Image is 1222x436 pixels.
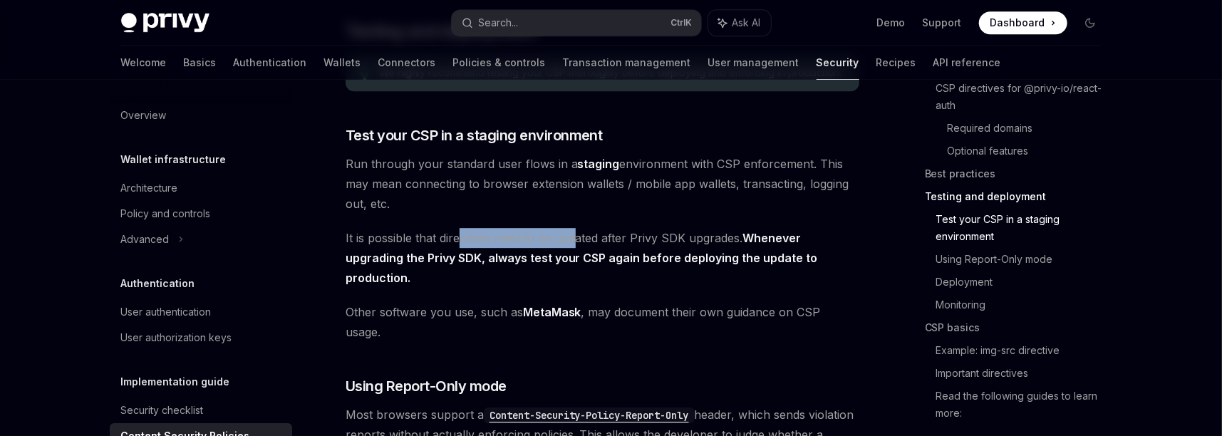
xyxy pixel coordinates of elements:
[877,16,906,30] a: Demo
[121,402,204,419] div: Security checklist
[346,302,859,342] span: Other software you use, such as , may document their own guidance on CSP usage.
[1079,11,1102,34] button: Toggle dark mode
[484,408,695,422] a: Content-Security-Policy-Report-Only
[948,140,1113,162] a: Optional features
[708,46,799,80] a: User management
[346,376,507,396] span: Using Report-Only mode
[979,11,1067,34] a: Dashboard
[110,175,292,201] a: Architecture
[936,248,1113,271] a: Using Report-Only mode
[110,325,292,351] a: User authorization keys
[121,46,167,80] a: Welcome
[925,162,1113,185] a: Best practices
[990,16,1045,30] span: Dashboard
[378,46,436,80] a: Connectors
[453,46,546,80] a: Policies & controls
[110,201,292,227] a: Policy and controls
[121,275,195,292] h5: Authentication
[484,408,695,423] code: Content-Security-Policy-Report-Only
[732,16,761,30] span: Ask AI
[479,14,519,31] div: Search...
[346,231,818,285] strong: Whenever upgrading the Privy SDK, always test your CSP again before deploying the update to produ...
[121,231,170,248] div: Advanced
[708,10,771,36] button: Ask AI
[936,362,1113,385] a: Important directives
[121,107,167,124] div: Overview
[923,16,962,30] a: Support
[925,185,1113,208] a: Testing and deployment
[110,103,292,128] a: Overview
[110,299,292,325] a: User authentication
[121,205,211,222] div: Policy and controls
[121,303,212,321] div: User authentication
[184,46,217,80] a: Basics
[234,46,307,80] a: Authentication
[452,10,701,36] button: Search...CtrlK
[121,180,178,197] div: Architecture
[563,46,691,80] a: Transaction management
[346,154,859,214] span: Run through your standard user flows in a environment with CSP enforcement. This may mean connect...
[578,157,620,171] strong: staging
[346,228,859,288] span: It is possible that directives need to be updated after Privy SDK upgrades.
[933,46,1001,80] a: API reference
[121,151,227,168] h5: Wallet infrastructure
[523,305,581,320] a: MetaMask
[925,316,1113,339] a: CSP basics
[324,46,361,80] a: Wallets
[936,208,1113,248] a: Test your CSP in a staging environment
[110,398,292,423] a: Security checklist
[121,373,230,390] h5: Implementation guide
[121,329,232,346] div: User authorization keys
[948,117,1113,140] a: Required domains
[936,77,1113,117] a: CSP directives for @privy-io/react-auth
[817,46,859,80] a: Security
[876,46,916,80] a: Recipes
[936,271,1113,294] a: Deployment
[346,125,603,145] span: Test your CSP in a staging environment
[121,13,209,33] img: dark logo
[936,339,1113,362] a: Example: img-src directive
[936,294,1113,316] a: Monitoring
[936,385,1113,425] a: Read the following guides to learn more:
[671,17,693,28] span: Ctrl K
